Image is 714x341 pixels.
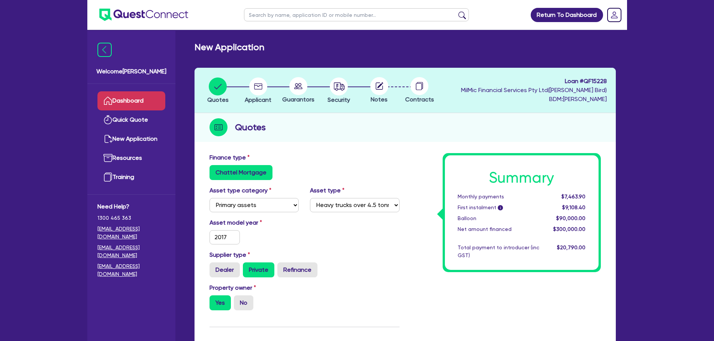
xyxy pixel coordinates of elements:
[452,214,545,222] div: Balloon
[97,110,165,130] a: Quick Quote
[97,244,165,259] a: [EMAIL_ADDRESS][DOMAIN_NAME]
[210,118,228,136] img: step-icon
[210,153,250,162] label: Finance type
[96,67,166,76] span: Welcome [PERSON_NAME]
[97,91,165,110] a: Dashboard
[371,96,388,103] span: Notes
[461,86,607,94] span: MilMic Financial Services Pty Ltd ( [PERSON_NAME] Bird )
[103,173,112,182] img: training
[452,225,545,233] div: Net amount financed
[557,244,585,250] span: $20,790.00
[562,204,585,210] span: $9,108.40
[103,153,112,162] img: resources
[210,186,271,195] label: Asset type category
[207,96,229,103] span: Quotes
[97,168,165,187] a: Training
[498,205,503,210] span: i
[452,204,545,211] div: First instalment
[245,96,271,103] span: Applicant
[97,225,165,241] a: [EMAIL_ADDRESS][DOMAIN_NAME]
[210,262,240,277] label: Dealer
[458,169,586,187] h1: Summary
[97,262,165,278] a: [EMAIL_ADDRESS][DOMAIN_NAME]
[195,42,264,53] h2: New Application
[210,165,272,180] label: Chattel Mortgage
[328,96,350,103] span: Security
[97,202,165,211] span: Need Help?
[210,250,250,259] label: Supplier type
[99,9,188,21] img: quest-connect-logo-blue
[235,121,266,134] h2: Quotes
[282,96,314,103] span: Guarantors
[556,215,585,221] span: $90,000.00
[531,8,603,22] a: Return To Dashboard
[97,214,165,222] span: 1300 465 363
[234,295,253,310] label: No
[210,283,256,292] label: Property owner
[243,262,274,277] label: Private
[97,130,165,149] a: New Application
[561,194,585,200] span: $7,463.90
[461,95,607,104] span: BDM: [PERSON_NAME]
[97,43,112,57] img: icon-menu-close
[405,96,434,103] span: Contracts
[97,149,165,168] a: Resources
[244,8,469,21] input: Search by name, application ID or mobile number...
[605,5,624,25] a: Dropdown toggle
[204,218,305,227] label: Asset model year
[103,115,112,124] img: quick-quote
[452,193,545,201] div: Monthly payments
[244,77,272,105] button: Applicant
[207,77,229,105] button: Quotes
[461,77,607,86] span: Loan # QF15228
[310,186,344,195] label: Asset type
[553,226,585,232] span: $300,000.00
[452,244,545,259] div: Total payment to introducer (inc GST)
[277,262,317,277] label: Refinance
[210,295,231,310] label: Yes
[327,77,350,105] button: Security
[103,134,112,143] img: new-application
